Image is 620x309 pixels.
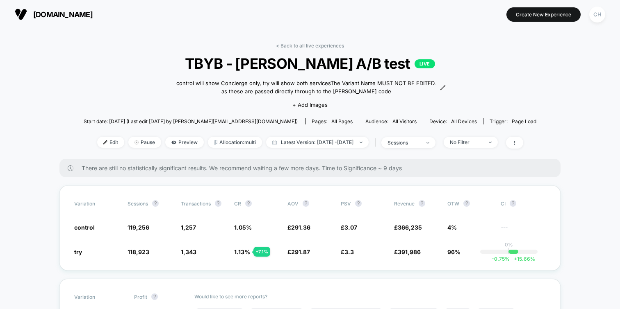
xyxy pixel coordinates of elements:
div: sessions [387,140,420,146]
span: £ [394,248,421,255]
span: Variation [74,293,119,300]
span: Revenue [394,201,415,207]
span: 291.36 [291,224,310,231]
img: rebalance [214,140,217,144]
span: £ [287,248,310,255]
span: OTW [447,200,492,207]
span: Device: [423,118,483,124]
div: Trigger: [490,118,536,124]
span: Sessions [128,201,148,207]
button: ? [355,200,362,207]
a: < Back to all live experiences [276,43,344,49]
span: 118,923 [128,248,149,255]
span: 96% [447,248,460,255]
span: [DOMAIN_NAME] [33,10,93,19]
span: | [373,137,381,149]
img: end [360,142,362,143]
span: all devices [451,118,477,124]
span: £ [341,248,354,255]
img: end [426,142,429,144]
span: AOV [287,201,299,207]
div: Pages: [312,118,353,124]
img: calendar [272,140,277,144]
span: There are still no statistically significant results. We recommend waiting a few more days . Time... [82,165,544,171]
span: Profit [134,294,147,300]
span: CI [501,200,546,207]
span: Page Load [512,118,536,124]
span: 1,343 [181,248,196,255]
span: 1.05 % [234,224,252,231]
span: + Add Images [292,101,328,108]
span: 15.66 % [510,256,535,262]
span: 119,256 [128,224,149,231]
span: 366,235 [398,224,422,231]
span: all pages [331,118,353,124]
span: try [74,248,82,255]
button: ? [245,200,252,207]
span: £ [341,224,357,231]
span: 291.87 [291,248,310,255]
span: Preview [165,137,204,148]
span: Variation [74,200,119,207]
span: 1,257 [181,224,196,231]
span: + [514,256,517,262]
button: ? [303,200,309,207]
span: Allocation: multi [208,137,262,148]
span: CR [234,201,241,207]
span: £ [394,224,422,231]
div: No Filter [450,139,483,145]
span: 391,986 [398,248,421,255]
div: + 7.1 % [253,247,270,257]
img: end [489,142,492,143]
span: 1.13 % [234,248,250,255]
button: ? [215,200,221,207]
p: LIVE [415,59,435,68]
span: Pause [128,137,161,148]
p: 0% [505,241,513,248]
span: All Visitors [392,118,417,124]
span: 3.07 [344,224,357,231]
span: 4% [447,224,457,231]
span: 3.3 [344,248,354,255]
p: Would like to see more reports? [194,293,546,300]
span: Start date: [DATE] (Last edit [DATE] by [PERSON_NAME][EMAIL_ADDRESS][DOMAIN_NAME]) [84,118,298,124]
span: Latest Version: [DATE] - [DATE] [266,137,369,148]
button: ? [510,200,516,207]
div: CH [589,7,605,23]
button: ? [463,200,470,207]
span: control [74,224,95,231]
div: Audience: [365,118,417,124]
span: Transactions [181,201,211,207]
button: [DOMAIN_NAME] [12,8,95,21]
span: Edit [97,137,124,148]
img: edit [103,140,107,144]
span: PSV [341,201,351,207]
span: control will show Concierge only, try will show both servicesThe Variant Name MUST NOT BE EDITED.... [174,79,438,95]
button: ? [419,200,425,207]
span: -0.75 % [492,256,510,262]
button: Create New Experience [506,7,581,22]
button: CH [587,6,608,23]
span: £ [287,224,310,231]
button: ? [151,293,158,300]
img: end [134,140,139,144]
img: Visually logo [15,8,27,20]
span: --- [501,225,546,231]
span: TBYB - [PERSON_NAME] A/B test [106,55,513,72]
button: ? [152,200,159,207]
p: | [508,248,510,254]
